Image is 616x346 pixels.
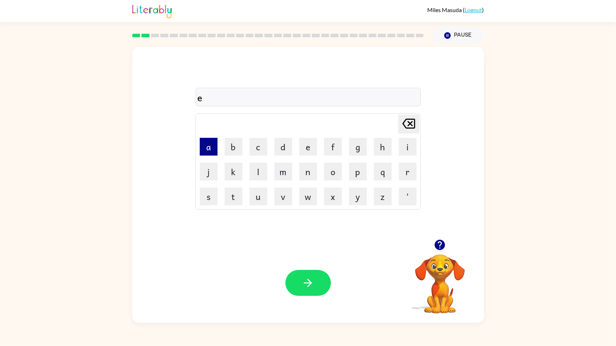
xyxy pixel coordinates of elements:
[374,138,392,156] button: h
[299,188,317,205] button: w
[225,188,242,205] button: t
[200,188,218,205] button: s
[250,163,267,180] button: l
[225,163,242,180] button: k
[324,163,342,180] button: o
[399,138,417,156] button: i
[299,163,317,180] button: n
[428,6,484,13] div: ( )
[274,163,292,180] button: m
[428,6,463,13] span: Miles Masuda
[349,138,367,156] button: g
[399,163,417,180] button: r
[349,188,367,205] button: y
[465,6,482,13] a: Logout
[299,138,317,156] button: e
[200,138,218,156] button: a
[374,188,392,205] button: z
[405,243,476,314] video: Your browser must support playing .mp4 files to use Literably. Please try using another browser.
[349,163,367,180] button: p
[399,188,417,205] button: '
[324,138,342,156] button: f
[250,188,267,205] button: u
[433,27,484,44] button: Pause
[324,188,342,205] button: x
[250,138,267,156] button: c
[274,188,292,205] button: v
[225,138,242,156] button: b
[374,163,392,180] button: q
[200,163,218,180] button: j
[274,138,292,156] button: d
[132,3,172,18] img: Literably
[198,90,419,105] div: e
